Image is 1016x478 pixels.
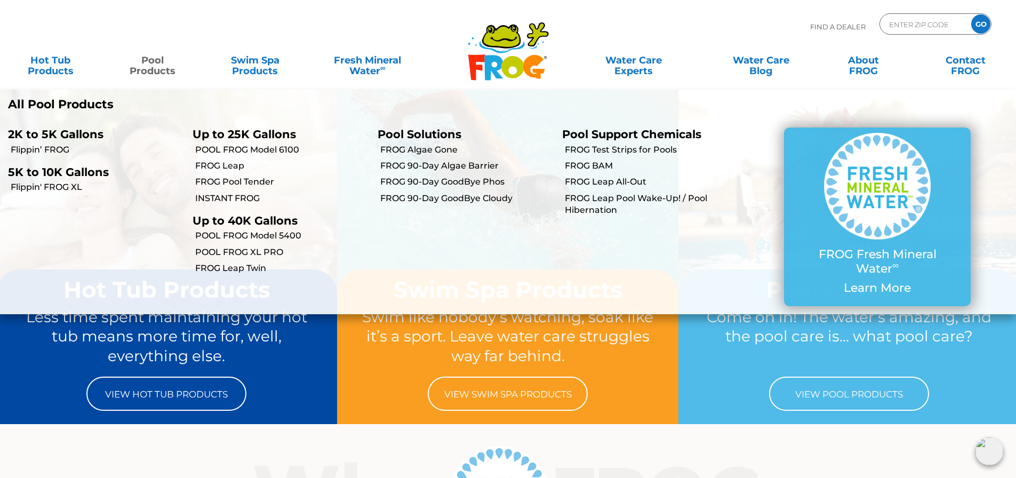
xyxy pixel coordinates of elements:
a: FROG Leap [195,160,369,172]
p: 5K to 10K Gallons [8,165,177,179]
p: Up to 40K Gallons [193,214,361,227]
a: PoolProducts [113,50,193,71]
p: Up to 25K Gallons [193,128,361,141]
a: ContactFROG [926,50,1005,71]
a: Flippin’ FROG [11,144,185,156]
sup: ∞ [892,260,899,270]
a: POOL FROG Model 5400 [195,230,369,242]
a: Flippin' FROG XL [11,181,185,193]
a: FROG Leap Twin [195,262,369,274]
p: Find A Dealer [810,13,866,40]
a: INSTANT FROG [195,193,369,204]
input: Zip Code Form [888,17,960,32]
a: FROG Algae Gone [380,144,554,156]
a: All Pool Products [8,98,500,111]
a: Water CareExperts [569,50,698,71]
p: Swim like nobody’s watching, soak like it’s a sport. Leave water care struggles way far behind. [357,307,658,366]
a: FROG Leap Pool Wake-Up! / Pool Hibernation [565,193,739,217]
p: Come on in! The water’s amazing, and the pool care is… what pool care? [699,307,999,366]
input: GO [971,14,990,34]
a: View Pool Products [769,377,929,411]
a: Fresh MineralWater∞ [317,50,417,71]
a: AboutFROG [823,50,903,71]
a: FROG Pool Tender [195,176,369,188]
img: openIcon [975,437,1003,465]
a: Swim SpaProducts [215,50,295,71]
a: FROG Test Strips for Pools [565,144,739,156]
a: POOL FROG XL PRO [195,246,369,258]
a: FROG 90-Day GoodBye Cloudy [380,193,554,204]
a: FROG Fresh Mineral Water∞ Learn More [805,133,949,300]
a: FROG Leap All-Out [565,176,739,188]
p: Learn More [805,281,949,295]
sup: ∞ [380,63,386,72]
p: 2K to 5K Gallons [8,128,177,141]
a: View Swim Spa Products [428,377,588,411]
p: Pool Support Chemicals [562,128,731,141]
a: POOL FROG Model 6100 [195,144,369,156]
a: Water CareBlog [721,50,801,71]
a: FROG BAM [565,160,739,172]
a: FROG 90-Day GoodBye Phos [380,176,554,188]
a: Hot TubProducts [11,50,90,71]
p: Less time spent maintaining your hot tub means more time for, well, everything else. [17,307,317,366]
a: FROG 90-Day Algae Barrier [380,160,554,172]
p: FROG Fresh Mineral Water [805,248,949,276]
a: Pool Solutions [378,128,461,141]
a: View Hot Tub Products [86,377,246,411]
